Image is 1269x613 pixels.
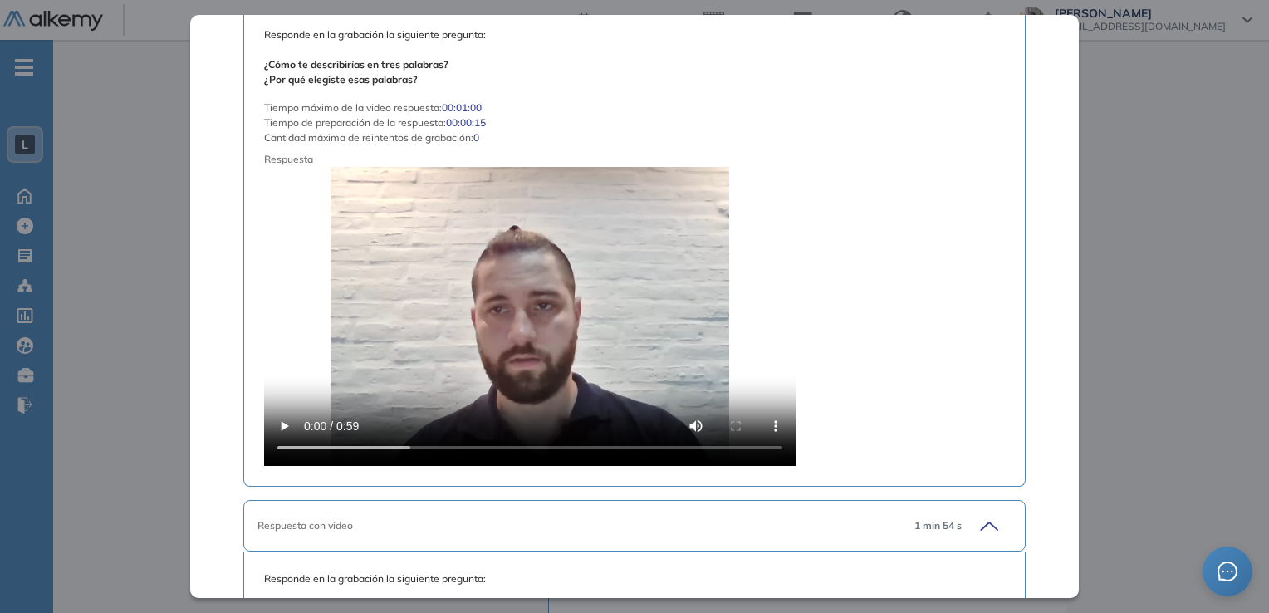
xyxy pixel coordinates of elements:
[264,115,446,130] span: Tiempo de preparación de la respuesta :
[1218,562,1237,581] span: message
[264,152,930,167] span: Respuesta
[264,58,448,86] b: ¿Cómo te describirías en tres palabras? ¿Por qué elegiste esas palabras?
[446,115,486,130] span: 00:00:15
[264,27,1005,87] span: Responde en la grabación la siguiente pregunta:
[442,101,482,115] span: 00:01:00
[473,130,479,145] span: 0
[914,518,962,533] span: 1 min 54 s
[264,130,473,145] span: Cantidad máxima de reintentos de grabación :
[264,101,442,115] span: Tiempo máximo de la video respuesta :
[257,518,901,533] div: Respuesta con video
